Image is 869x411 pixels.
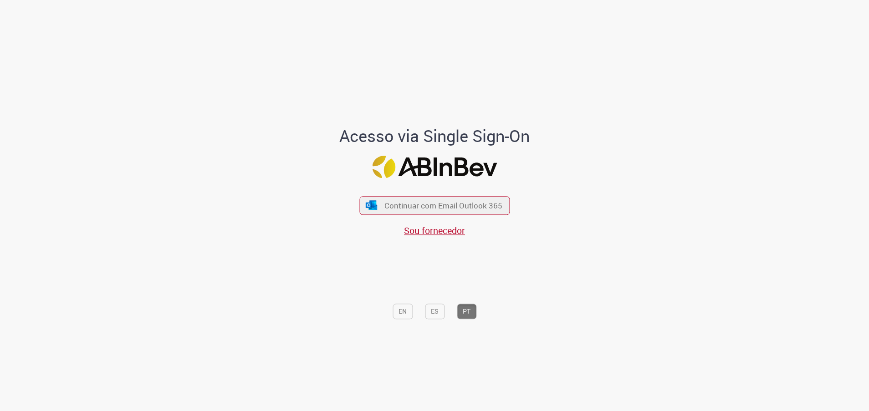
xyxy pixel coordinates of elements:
img: ícone Azure/Microsoft 360 [365,200,378,210]
span: Continuar com Email Outlook 365 [384,200,502,211]
img: Logo ABInBev [372,156,497,178]
button: ícone Azure/Microsoft 360 Continuar com Email Outlook 365 [359,196,510,215]
h1: Acesso via Single Sign-On [308,127,561,145]
button: ES [425,304,445,320]
a: Sou fornecedor [404,224,465,237]
button: PT [457,304,476,320]
button: EN [393,304,413,320]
